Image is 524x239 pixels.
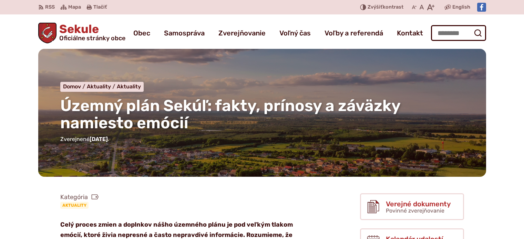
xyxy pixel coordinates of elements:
[325,23,383,43] a: Voľby a referendá
[38,23,126,43] a: Logo Sekule, prejsť na domovskú stránku.
[218,23,266,43] a: Zverejňovanie
[360,193,464,220] a: Verejné dokumenty Povinné zverejňovanie
[386,200,451,208] span: Verejné dokumenty
[133,23,150,43] a: Obec
[451,3,472,11] a: English
[117,83,141,90] a: Aktuality
[368,4,383,10] span: Zvýšiť
[60,135,464,144] p: Zverejnené .
[59,35,125,41] span: Oficiálne stránky obce
[60,96,400,133] span: Územný plán Sekúľ: fakty, prínosy a záväzky namiesto emócií
[90,136,108,142] span: [DATE]
[397,23,423,43] a: Kontakt
[368,4,403,10] span: kontrast
[63,83,87,90] a: Domov
[87,83,117,90] a: Aktuality
[87,83,111,90] span: Aktuality
[45,3,55,11] span: RSS
[93,4,107,10] span: Tlačiť
[279,23,311,43] a: Voľný čas
[386,207,444,214] span: Povinné zverejňovanie
[60,193,99,201] span: Kategória
[60,202,89,209] a: Aktuality
[477,3,486,12] img: Prejsť na Facebook stránku
[68,3,81,11] span: Mapa
[63,83,81,90] span: Domov
[56,23,125,41] span: Sekule
[38,23,57,43] img: Prejsť na domovskú stránku
[164,23,205,43] a: Samospráva
[452,3,470,11] span: English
